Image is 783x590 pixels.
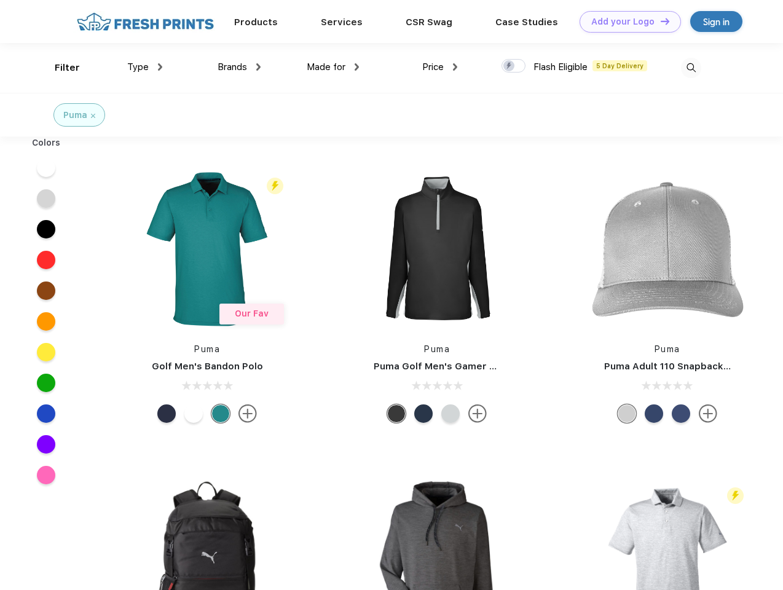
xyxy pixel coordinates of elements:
div: Sign in [703,15,730,29]
img: func=resize&h=266 [125,167,289,331]
a: Services [321,17,363,28]
div: Green Lagoon [211,404,230,423]
img: more.svg [238,404,257,423]
a: CSR Swag [406,17,452,28]
img: more.svg [699,404,717,423]
img: dropdown.png [256,63,261,71]
img: flash_active_toggle.svg [267,178,283,194]
div: Quarry Brt Whit [618,404,636,423]
div: Puma [63,109,87,122]
div: Navy Blazer [157,404,176,423]
span: Type [127,61,149,73]
a: Puma [194,344,220,354]
img: more.svg [468,404,487,423]
span: 5 Day Delivery [592,60,647,71]
div: Colors [23,136,70,149]
div: Navy Blazer [414,404,433,423]
div: Peacoat Qut Shd [672,404,690,423]
div: High Rise [441,404,460,423]
a: Puma [655,344,680,354]
img: dropdown.png [355,63,359,71]
span: Flash Eligible [533,61,588,73]
div: Puma Black [387,404,406,423]
img: DT [661,18,669,25]
img: func=resize&h=266 [586,167,749,331]
span: Made for [307,61,345,73]
span: Our Fav [235,309,269,318]
img: dropdown.png [453,63,457,71]
div: Bright White [184,404,203,423]
img: flash_active_toggle.svg [727,487,744,504]
a: Sign in [690,11,742,32]
img: filter_cancel.svg [91,114,95,118]
span: Brands [218,61,247,73]
a: Puma [424,344,450,354]
span: Price [422,61,444,73]
img: func=resize&h=266 [355,167,519,331]
img: desktop_search.svg [681,58,701,78]
div: Add your Logo [591,17,655,27]
a: Puma Golf Men's Gamer Golf Quarter-Zip [374,361,568,372]
div: Peacoat with Qut Shd [645,404,663,423]
div: Filter [55,61,80,75]
a: Golf Men's Bandon Polo [152,361,263,372]
img: fo%20logo%202.webp [73,11,218,33]
a: Products [234,17,278,28]
img: dropdown.png [158,63,162,71]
